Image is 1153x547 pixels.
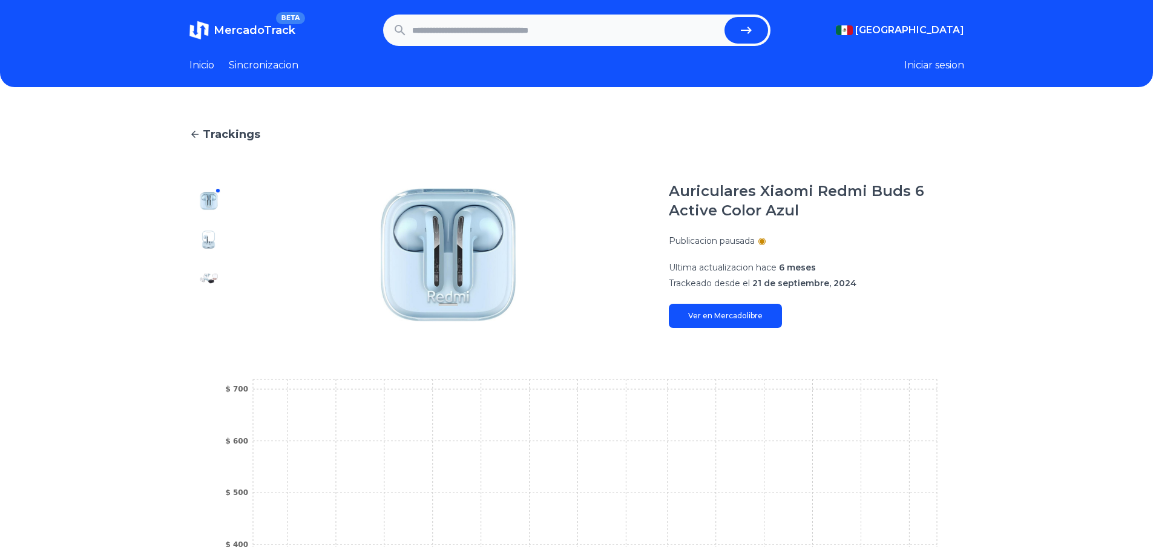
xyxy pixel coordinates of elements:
span: BETA [276,12,304,24]
a: Sincronizacion [229,58,298,73]
span: Ultima actualizacion hace [669,262,777,273]
img: MercadoTrack [189,21,209,40]
a: MercadoTrackBETA [189,21,295,40]
a: Ver en Mercadolibre [669,304,782,328]
span: 6 meses [779,262,816,273]
button: [GEOGRAPHIC_DATA] [836,23,964,38]
img: Auriculares Xiaomi Redmi Buds 6 Active Color Azul [199,230,218,249]
span: MercadoTrack [214,24,295,37]
img: Mexico [836,25,853,35]
tspan: $ 700 [225,385,248,393]
img: Auriculares Xiaomi Redmi Buds 6 Active Color Azul [199,191,218,211]
h1: Auriculares Xiaomi Redmi Buds 6 Active Color Azul [669,182,964,220]
a: Inicio [189,58,214,73]
span: 21 de septiembre, 2024 [752,278,856,289]
img: Auriculares Xiaomi Redmi Buds 6 Active Color Azul [199,269,218,288]
tspan: $ 600 [225,437,248,445]
a: Trackings [189,126,964,143]
p: Publicacion pausada [669,235,755,247]
tspan: $ 500 [225,488,248,497]
span: Trackeado desde el [669,278,750,289]
img: Auriculares Xiaomi Redmi Buds 6 Active Color Azul [252,182,645,328]
span: Trackings [203,126,260,143]
button: Iniciar sesion [904,58,964,73]
span: [GEOGRAPHIC_DATA] [855,23,964,38]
